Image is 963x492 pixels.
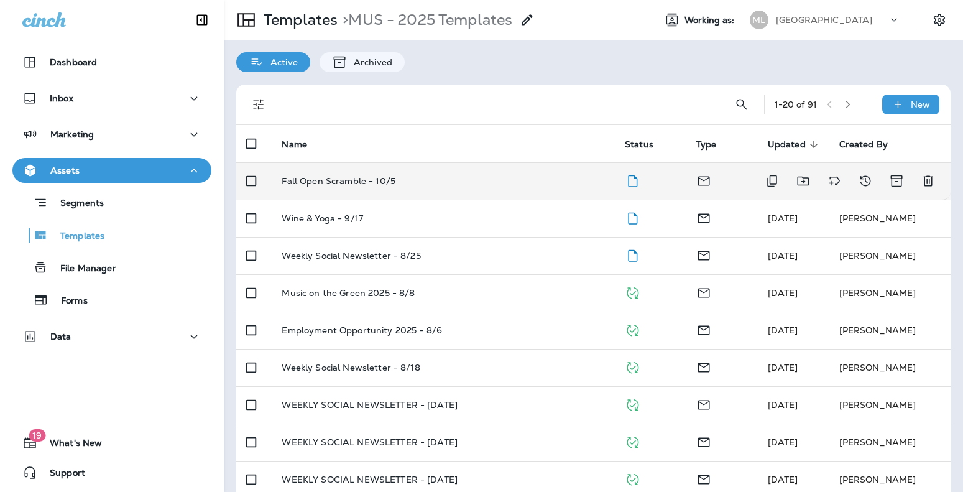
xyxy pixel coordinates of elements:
span: Email [696,398,711,409]
span: Email [696,435,711,447]
p: Assets [50,165,80,175]
span: 19 [29,429,45,442]
button: Dashboard [12,50,211,75]
span: Published [625,435,640,447]
button: Support [12,460,211,485]
span: Draft [625,174,640,185]
button: Inbox [12,86,211,111]
button: Collapse Sidebar [185,7,219,32]
span: Published [625,361,640,372]
span: Hailey Rutkowski [768,213,798,224]
button: File Manager [12,254,211,281]
span: Updated [768,139,822,150]
span: Status [625,139,670,150]
span: Email [696,361,711,372]
span: Created By [839,139,904,150]
div: 1 - 20 of 91 [775,100,817,109]
span: Name [282,139,323,150]
td: [PERSON_NAME] [829,200,951,237]
button: View Changelog [853,169,878,193]
span: Name [282,139,307,150]
p: Employment Opportunity 2025 - 8/6 [282,325,442,335]
span: Email [696,323,711,335]
button: Search Templates [729,92,754,117]
span: Email [696,286,711,297]
span: What's New [37,438,102,453]
div: ML [750,11,768,29]
td: [PERSON_NAME] [829,312,951,349]
p: WEEKLY SOCIAL NEWSLETTER - [DATE] [282,437,458,447]
button: Delete [916,169,941,193]
p: WEEKLY SOCIAL NEWSLETTER - [DATE] [282,400,458,410]
span: Meredith Otero [768,474,798,485]
span: Support [37,468,85,483]
p: Music on the Green 2025 - 8/8 [282,288,415,298]
td: [PERSON_NAME] [829,386,951,424]
span: Meredith Otero [768,399,798,411]
span: Published [625,286,640,297]
p: Marketing [50,129,94,139]
button: Filters [246,92,271,117]
span: Published [625,398,640,409]
span: Updated [768,139,806,150]
p: Archived [348,57,392,67]
p: Weekly Social Newsletter - 8/18 [282,363,420,373]
p: Inbox [50,93,73,103]
span: Email [696,174,711,185]
td: [PERSON_NAME] [829,274,951,312]
span: Hailey Rutkowski [768,362,798,373]
button: Forms [12,287,211,313]
p: Templates [259,11,338,29]
p: Templates [48,231,104,243]
p: New [911,100,930,109]
p: MUS - 2025 Templates [338,11,512,29]
button: Move to folder [791,169,816,193]
p: Fall Open Scramble - 10/5 [282,176,395,186]
span: Working as: [684,15,737,26]
p: Dashboard [50,57,97,67]
p: Active [264,57,298,67]
p: Data [50,332,71,341]
span: Hailey Rutkowski [768,250,798,261]
button: Duplicate [760,169,785,193]
span: Draft [625,249,640,260]
button: Add tags [822,169,847,193]
td: [PERSON_NAME] [829,237,951,274]
td: [PERSON_NAME] [829,424,951,461]
span: Type [696,139,733,150]
span: Draft [625,211,640,223]
button: Templates [12,222,211,248]
span: Published [625,323,640,335]
button: Segments [12,189,211,216]
span: Email [696,473,711,484]
td: [PERSON_NAME] [829,349,951,386]
span: Type [696,139,717,150]
span: Email [696,211,711,223]
p: Segments [48,198,104,210]
span: Created By [839,139,888,150]
button: 19What's New [12,430,211,455]
button: Marketing [12,122,211,147]
span: Status [625,139,653,150]
span: Published [625,473,640,484]
span: Pam Borrisove [768,325,798,336]
span: Email [696,249,711,260]
button: Data [12,324,211,349]
p: File Manager [48,263,116,275]
span: Meredith Otero [768,437,798,448]
button: Assets [12,158,211,183]
p: Forms [48,295,88,307]
p: Wine & Yoga - 9/17 [282,213,363,223]
p: Weekly Social Newsletter - 8/25 [282,251,420,261]
p: [GEOGRAPHIC_DATA] [776,15,872,25]
button: Archive [884,169,910,193]
span: Pam Borrisove [768,287,798,299]
button: Settings [928,9,951,31]
p: WEEKLY SOCIAL NEWSLETTER - [DATE] [282,475,458,485]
